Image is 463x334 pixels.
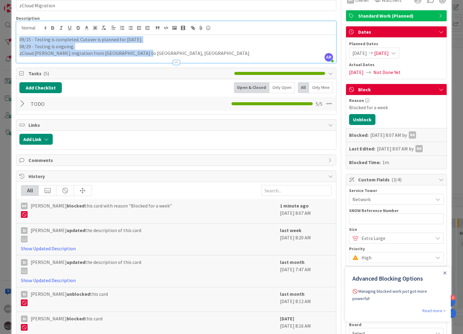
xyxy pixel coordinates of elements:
[325,53,333,62] span: AR
[19,82,62,93] button: Add Checklist
[28,121,325,129] span: Links
[349,62,444,68] span: Actual Dates
[280,227,331,252] div: [DATE] 8:20 AM
[382,159,389,166] div: 1m
[19,43,333,50] p: 08/29 - Testing is ongoing.
[361,253,430,262] span: High
[269,82,295,93] div: Only Open
[280,290,331,309] div: [DATE] 8:12 AM
[349,98,364,103] span: Reason
[349,145,375,152] b: Last Edited:
[309,82,333,93] div: Only Mine
[21,245,76,251] a: Show Updated Description
[67,259,85,265] b: updated
[349,322,361,327] span: Board
[450,295,455,300] div: 4
[349,159,381,166] b: Blocked Time:
[21,203,28,209] div: NN
[352,49,367,57] span: [DATE]
[67,227,85,233] b: updated
[280,227,301,233] b: last week
[13,1,28,8] span: Support
[67,203,85,209] b: blocked
[280,258,331,284] div: [DATE] 7:47 AM
[349,188,444,193] div: Service Tower
[349,247,444,251] div: Priority
[370,131,416,139] div: [DATE] 8:07 AM by
[349,41,444,47] span: Planned Dates
[345,267,451,322] iframe: UserGuiding Product Updates Slide Out
[19,36,333,43] p: 09/15 - Testing is completed. Cutover is planned for [DATE].
[409,131,416,139] div: NN
[298,82,309,93] div: All
[67,291,90,297] b: unblocked
[361,234,430,242] span: Extra Large
[349,114,375,125] button: Unblock
[31,290,108,306] span: [PERSON_NAME] this card
[316,100,322,107] span: 5 / 5
[352,196,433,203] span: Network
[28,157,325,164] span: Comments
[349,69,364,76] span: [DATE]
[19,50,333,57] p: zCloud [PERSON_NAME] migration from [GEOGRAPHIC_DATA] to [GEOGRAPHIC_DATA], [GEOGRAPHIC_DATA].
[349,104,444,111] div: Blocked for a week
[31,315,102,331] span: [PERSON_NAME] this card
[374,49,389,57] span: [DATE]
[415,145,423,152] div: NN
[28,173,325,180] span: History
[280,291,305,297] b: last month
[21,315,28,322] div: DJ
[280,259,305,265] b: last month
[21,227,28,234] div: DJ
[21,185,39,196] div: All
[280,315,331,333] div: [DATE] 8:16 AM
[373,69,401,76] span: Not Done Yet
[358,86,436,93] span: Block
[43,70,49,76] span: ( 5 )
[349,227,444,231] div: Size
[280,315,294,322] b: [DATE]
[261,185,331,196] input: Search...
[31,258,141,274] span: [PERSON_NAME] the description of this card
[21,291,28,298] div: DJ
[67,315,85,322] b: blocked
[280,203,309,209] b: 1 minute ago
[358,12,436,19] span: Standard Work (Planned)
[31,202,172,218] span: [PERSON_NAME] this card with reason "Blocked for a week"
[358,176,436,183] span: Custom Fields
[28,70,231,77] span: Tasks
[280,202,331,220] div: [DATE] 8:07 AM
[358,28,436,35] span: Dates
[19,134,53,145] button: Add Link
[234,82,269,93] div: Open & Closed
[31,227,141,242] span: [PERSON_NAME] the description of this card
[21,277,76,283] a: Show Updated Description
[349,131,368,139] b: Blocked:
[391,177,401,183] span: ( 3/4 )
[28,98,165,109] input: Add Checklist...
[21,259,28,266] div: DJ
[377,145,423,152] div: [DATE] 8:07 AM by
[349,208,399,213] label: SNOW Reference Number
